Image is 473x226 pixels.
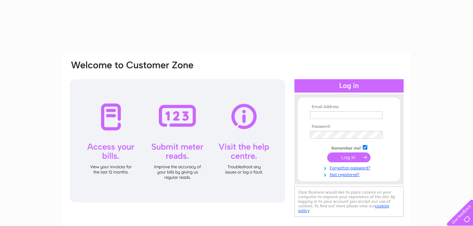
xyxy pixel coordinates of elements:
[308,144,390,151] td: Remember me?
[327,152,371,162] input: Submit
[310,171,390,177] a: Not registered?
[298,203,389,213] a: cookies policy
[310,164,390,171] a: Forgotten password?
[308,124,390,129] th: Password:
[308,105,390,109] th: Email Address:
[294,186,404,217] div: Clear Business would like to place cookies on your computer to improve your experience of the sit...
